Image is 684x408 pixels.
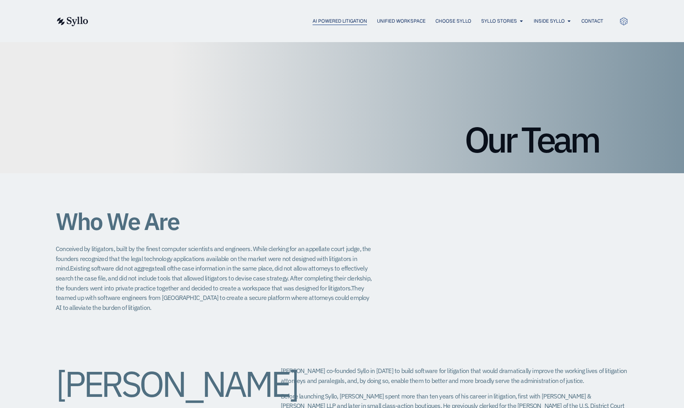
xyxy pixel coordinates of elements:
h1: Our Team [85,122,598,157]
span: After completing their clerkship, the founders went into private practice together and decided to... [56,274,371,292]
h1: Who We Are [56,208,374,234]
a: Contact [581,17,603,25]
nav: Menu [104,17,603,25]
a: Choose Syllo [435,17,471,25]
a: Inside Syllo [534,17,565,25]
span: Conceived by litigators, built by the finest computer scientists and engineers. While clerking fo... [56,245,371,272]
a: Unified Workspace [377,17,426,25]
a: AI Powered Litigation [313,17,367,25]
h2: [PERSON_NAME] [56,366,249,402]
div: Menu Toggle [104,17,603,25]
span: the case information in the same place, did not allow attorneys to effectively search the case fi... [56,264,367,282]
a: Syllo Stories [481,17,517,25]
p: [PERSON_NAME] co-founded Syllo in [DATE] to build software for litigation that would dramatically... [281,366,628,385]
img: syllo [56,17,88,26]
span: all of [160,264,172,272]
span: They teamed up with software engineers from [GEOGRAPHIC_DATA] to create a secure platform where a... [56,284,369,311]
span: Existing software did not aggregate [70,264,160,272]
